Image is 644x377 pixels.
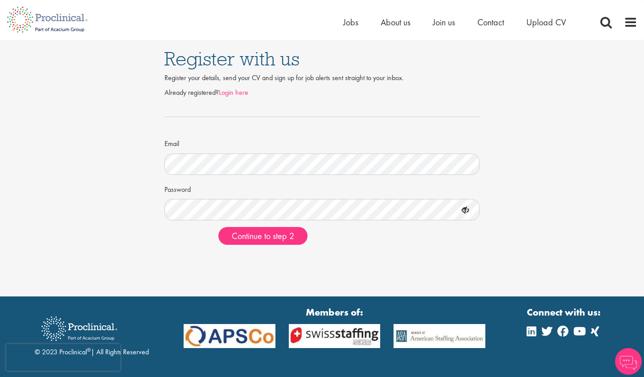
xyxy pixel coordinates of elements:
img: APSCo [282,324,387,348]
label: Password [164,182,191,195]
span: Continue to step 2 [232,230,294,242]
a: Contact [477,16,504,28]
div: © 2023 Proclinical | All Rights Reserved [35,310,149,357]
a: Join us [433,16,455,28]
img: Chatbot [615,348,642,375]
img: APSCo [387,324,492,348]
label: Email [164,136,179,149]
strong: Members of: [184,305,486,319]
strong: Connect with us: [527,305,603,319]
a: About us [381,16,410,28]
div: Register your details, send your CV and sign up for job alerts sent straight to your inbox. [164,73,480,83]
img: APSCo [177,324,282,348]
a: Jobs [343,16,358,28]
h1: Register with us [164,49,480,69]
iframe: reCAPTCHA [6,344,120,371]
button: Continue to step 2 [218,227,308,245]
img: Proclinical Recruitment [35,310,124,347]
a: Upload CV [526,16,566,28]
p: Already registered? [164,88,480,98]
a: Login here [219,88,248,97]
